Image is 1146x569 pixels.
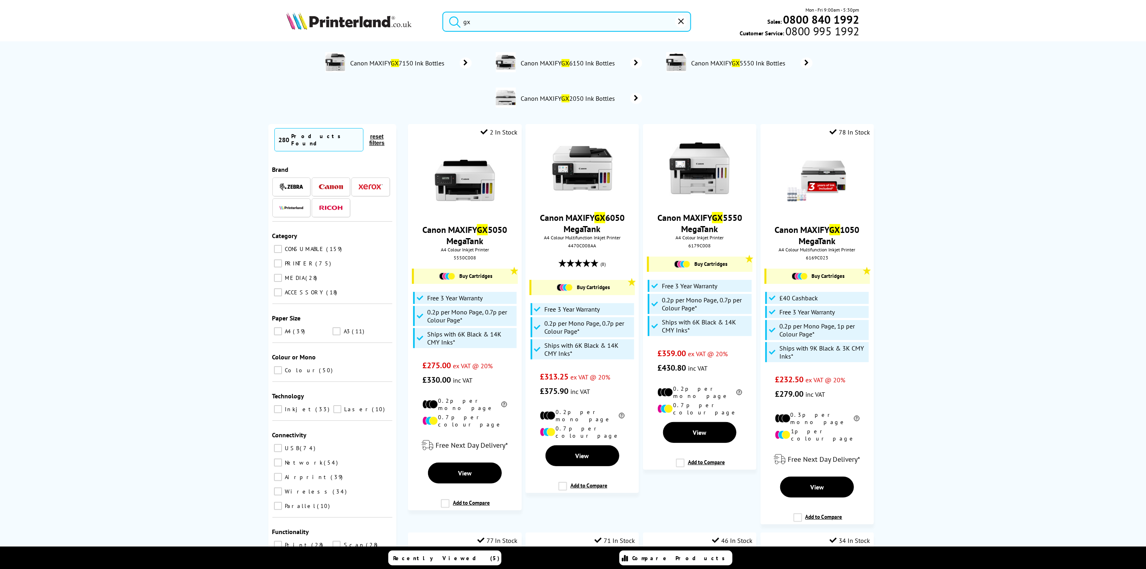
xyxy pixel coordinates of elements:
a: Buy Cartridges [771,273,866,280]
span: 74 [300,445,318,452]
img: Canon-GX6050-Front-Closed-Small.jpg [552,138,613,198]
mark: GX [562,59,570,67]
span: Canon MAXIFY 6150 Ink Bottles [520,59,618,67]
span: ex VAT @ 20% [688,350,728,358]
span: £279.00 [775,389,803,399]
li: 0.7p per colour page [540,425,625,439]
input: MEDIA 28 [274,274,282,282]
img: 6882C027-deptimage.jpg [496,52,516,72]
a: Canon MAXIFYGX5550 Ink Bottles [690,52,813,74]
img: Canon [319,184,343,190]
span: MEDIA [283,274,305,281]
span: 33 [316,406,332,413]
span: £430.80 [657,363,686,373]
img: Canon-GX5050-Front-Main-Small.jpg [435,150,495,210]
span: 280 [279,136,290,144]
span: 34 [333,488,349,495]
span: Free Next Day Delivery* [436,441,508,450]
span: 28 [306,274,319,281]
span: Free Next Day Delivery* [788,455,860,464]
input: Network 54 [274,459,282,467]
span: PRINTER [283,260,315,267]
span: Recently Viewed (5) [393,555,500,562]
span: A3 [342,328,351,335]
span: 39 [293,328,307,335]
input: Parallel 10 [274,502,282,510]
span: 28 [312,541,325,549]
div: Products Found [292,133,359,147]
span: £275.00 [422,360,451,371]
img: Cartridges [557,284,573,291]
a: Canon MAXIFYGX2050 Ink Bottles [520,88,642,109]
span: Buy Cartridges [459,273,492,279]
span: 0.2p per Mono Page, 0.7p per Colour Page* [662,296,749,312]
span: Ships with 6K Black & 14K CMY Inks* [427,330,515,346]
img: 6880C032-deptimage.jpg [325,52,345,72]
span: Free 3 Year Warranty [779,308,835,316]
img: Xerox [359,184,383,190]
span: inc VAT [805,390,825,398]
span: A4 Colour Multifunction Inkjet Printer [765,247,870,253]
span: Wireless [283,488,332,495]
span: 28 [366,541,379,549]
input: Laser 10 [333,405,341,413]
span: Sales: [768,18,782,25]
b: 0800 840 1992 [783,12,860,27]
mark: GX [594,212,605,223]
span: Inkjet [283,406,315,413]
div: 78 In Stock [830,128,870,136]
span: Parallel [283,502,316,510]
img: Printerland [279,206,303,210]
span: ex VAT @ 20% [805,376,845,384]
span: 75 [316,260,333,267]
mark: GX [477,224,488,235]
span: A4 Colour Inkjet Printer [647,235,753,241]
span: View [810,483,824,491]
li: 0.2p per mono page [422,397,507,412]
span: Free 3 Year Warranty [427,294,483,302]
a: Canon MAXIFYGX7150 Ink Bottles [349,52,472,74]
input: Colour 50 [274,366,282,374]
input: Search product or brand [442,12,691,32]
span: ex VAT @ 20% [570,373,610,381]
li: 0.2p per mono page [657,385,742,400]
input: Airprint 39 [274,473,282,481]
span: £40 Cashback [779,294,818,302]
a: Canon MAXIFYGX5050 MegaTank [422,224,507,247]
img: Ricoh [319,206,343,210]
span: Laser [343,406,371,413]
label: Add to Compare [676,459,725,474]
a: View [428,463,502,483]
div: 34 In Stock [830,536,870,545]
a: Compare Products [619,551,732,565]
span: View [576,452,589,460]
input: Scan 28 [333,541,341,549]
img: Cartridges [674,261,690,268]
div: 6179C008 [649,243,750,249]
span: Free 3 Year Warranty [545,305,600,313]
span: A4 [283,328,292,335]
li: 0.7p per colour page [422,414,507,428]
span: Paper Size [272,314,301,322]
span: Canon MAXIFY 2050 Ink Bottles [520,94,618,102]
span: inc VAT [453,376,473,384]
span: 11 [352,328,366,335]
span: Network [283,459,323,466]
span: Scan [342,541,365,549]
span: Canon MAXIFY 7150 Ink Bottles [349,59,448,67]
a: Buy Cartridges [418,273,513,280]
span: £330.00 [422,375,451,385]
span: Category [272,232,298,240]
span: Functionality [272,528,309,536]
mark: GX [562,94,570,102]
a: View [546,445,619,466]
span: (8) [601,257,606,272]
input: A3 11 [333,327,341,335]
span: CONSUMABLE [283,245,326,253]
input: Wireless 34 [274,487,282,496]
img: Cartridges [792,273,808,280]
span: £232.50 [775,374,803,385]
span: Free 3 Year Warranty [662,282,717,290]
span: View [458,469,472,477]
mark: GX [391,59,399,67]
